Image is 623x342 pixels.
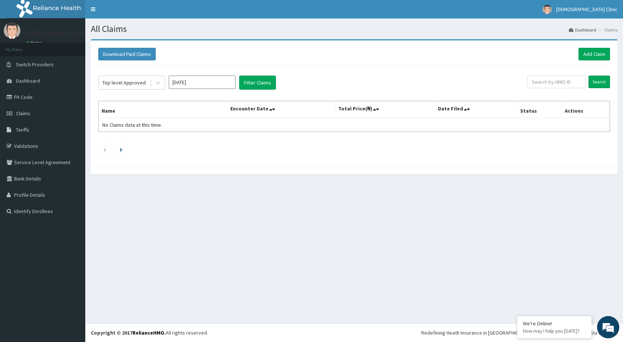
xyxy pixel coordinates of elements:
input: Search [589,76,610,88]
div: We're Online! [523,320,586,327]
input: Search by HMO ID [527,76,586,88]
th: Date Filed [435,101,517,118]
a: Add Claim [578,48,610,60]
li: Claims [597,27,617,33]
span: [DEMOGRAPHIC_DATA] Clinic [556,6,617,13]
footer: All rights reserved. [85,323,623,342]
span: Dashboard [16,77,40,84]
span: Claims [16,110,30,117]
div: Minimize live chat window [122,4,139,21]
div: Redefining Heath Insurance in [GEOGRAPHIC_DATA] using Telemedicine and Data Science! [421,329,617,336]
span: We're online! [43,93,102,168]
th: Total Price(₦) [335,101,435,118]
th: Status [517,101,562,118]
a: Previous page [103,146,106,153]
th: Actions [562,101,610,118]
a: RelianceHMO [132,329,164,336]
img: d_794563401_company_1708531726252_794563401 [14,37,30,56]
th: Name [99,101,227,118]
p: [DEMOGRAPHIC_DATA] Clinic [26,30,109,37]
div: Chat with us now [39,41,125,51]
h1: All Claims [91,24,617,34]
button: Filter Claims [239,76,276,90]
span: Tariffs [16,126,29,133]
th: Encounter Date [227,101,335,118]
textarea: Type your message and hit 'Enter' [4,202,141,228]
strong: Copyright © 2017 . [91,329,166,336]
a: Online [26,40,44,46]
a: Dashboard [569,27,596,33]
img: User Image [543,5,552,14]
p: How may I help you today? [523,328,586,334]
input: Select Month and Year [169,76,235,89]
span: Switch Providers [16,61,54,68]
button: Download Paid Claims [98,48,156,60]
a: Next page [120,146,122,153]
span: No Claims data at this time. [102,122,162,128]
img: User Image [4,22,20,39]
div: Top level Approved [102,79,146,86]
